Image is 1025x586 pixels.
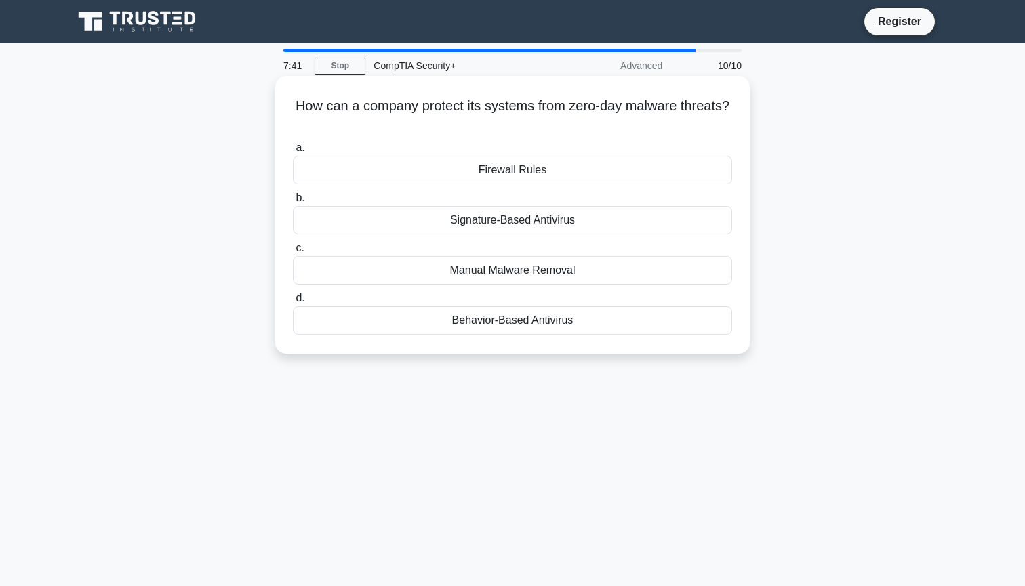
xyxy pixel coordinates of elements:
[293,306,732,335] div: Behavior-Based Antivirus
[870,13,929,30] a: Register
[296,192,304,203] span: b.
[293,256,732,285] div: Manual Malware Removal
[292,98,733,131] h5: How can a company protect its systems from zero-day malware threats?
[296,242,304,253] span: c.
[296,292,304,304] span: d.
[670,52,750,79] div: 10/10
[293,206,732,234] div: Signature-Based Antivirus
[275,52,315,79] div: 7:41
[293,156,732,184] div: Firewall Rules
[296,142,304,153] span: a.
[365,52,552,79] div: CompTIA Security+
[315,58,365,75] a: Stop
[552,52,670,79] div: Advanced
